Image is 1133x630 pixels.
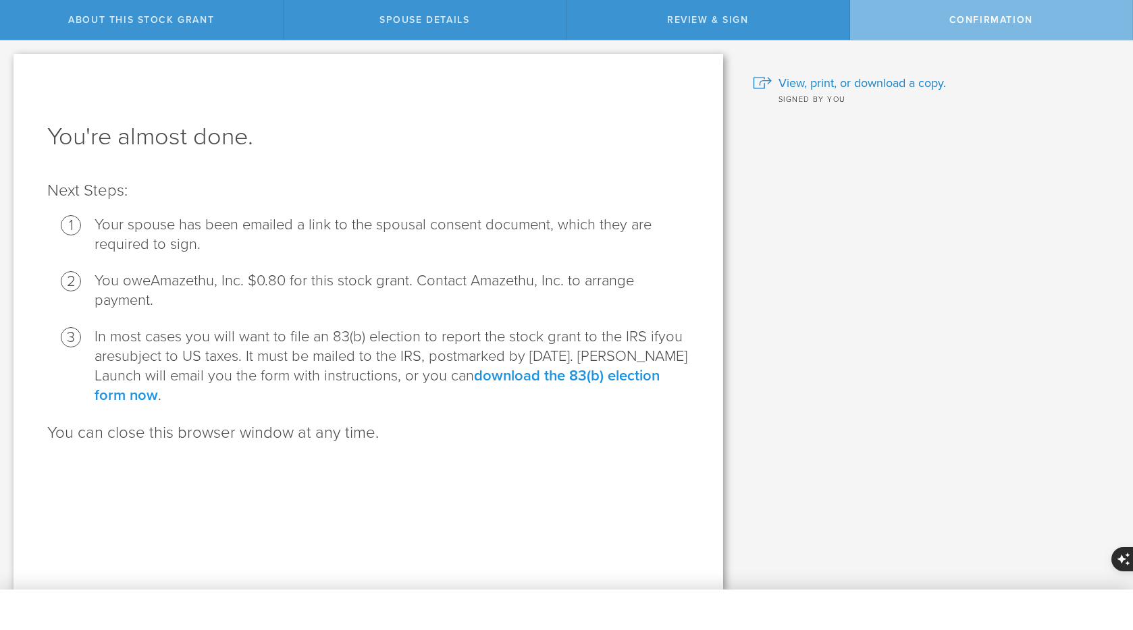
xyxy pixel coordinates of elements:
[47,121,689,153] h1: You're almost done.
[667,14,749,26] span: Review & Sign
[95,271,689,310] li: Amazethu, Inc. $0.80 for this stock grant. Contact Amazethu, Inc. to arrange payment.
[95,272,151,289] span: You owe
[779,74,946,92] span: View, print, or download a copy.
[47,180,689,202] p: Next Steps:
[949,14,1033,26] span: Confirmation
[68,14,214,26] span: About this stock grant
[95,215,689,254] li: Your spouse has been emailed a link to the spousal consent document, which they are required to s...
[95,327,689,405] li: In most cases you will want to file an 83(b) election to report the stock grant to the IRS if sub...
[379,14,469,26] span: Spouse Details
[47,422,689,444] p: You can close this browser window at any time.
[753,92,1113,105] div: Signed by you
